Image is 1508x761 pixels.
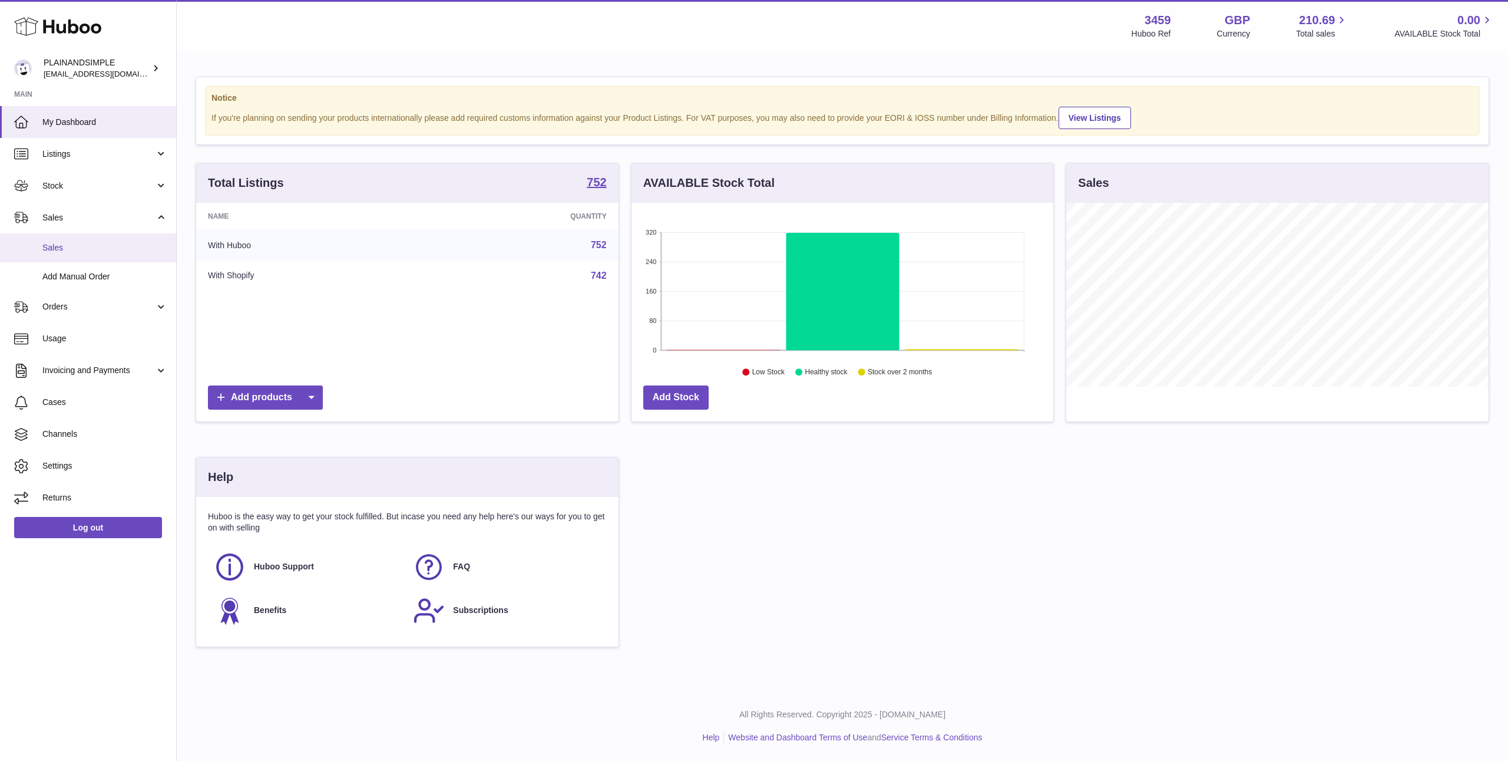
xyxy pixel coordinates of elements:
td: With Huboo [196,230,424,261]
a: Add Stock [643,386,709,410]
a: Website and Dashboard Terms of Use [728,733,867,742]
span: Listings [42,149,155,160]
span: Settings [42,460,167,472]
span: Usage [42,333,167,344]
strong: 752 [587,176,606,188]
div: Currency [1217,28,1251,39]
a: FAQ [413,551,600,583]
a: Huboo Support [214,551,401,583]
a: Service Terms & Conditions [881,733,983,742]
strong: 3459 [1145,12,1171,28]
span: AVAILABLE Stock Total [1394,28,1494,39]
a: View Listings [1059,107,1131,129]
strong: Notice [211,93,1473,104]
span: Benefits [254,605,286,616]
a: Add products [208,386,323,410]
h3: Sales [1078,175,1109,191]
div: If you're planning on sending your products internationally please add required customs informati... [211,105,1473,129]
img: duco@plainandsimple.com [14,60,32,77]
span: Returns [42,492,167,503]
strong: GBP [1225,12,1250,28]
li: and [724,732,982,743]
span: My Dashboard [42,117,167,128]
p: Huboo is the easy way to get your stock fulfilled. But incase you need any help here's our ways f... [208,511,607,533]
a: 0.00 AVAILABLE Stock Total [1394,12,1494,39]
span: Subscriptions [453,605,508,616]
span: Orders [42,301,155,312]
div: Huboo Ref [1132,28,1171,39]
span: Channels [42,429,167,440]
p: All Rights Reserved. Copyright 2025 - [DOMAIN_NAME] [186,709,1499,720]
a: 742 [591,271,607,281]
span: Stock [42,180,155,192]
text: 80 [649,317,656,324]
a: Benefits [214,595,401,627]
span: 210.69 [1299,12,1335,28]
text: Healthy stock [805,368,848,377]
th: Name [196,203,424,230]
a: Help [703,733,720,742]
span: Sales [42,212,155,223]
span: Add Manual Order [42,271,167,282]
text: Stock over 2 months [868,368,932,377]
text: 240 [646,258,656,265]
div: PLAINANDSIMPLE [44,57,150,80]
text: 0 [653,347,656,354]
h3: Total Listings [208,175,284,191]
a: 752 [587,176,606,190]
th: Quantity [424,203,618,230]
span: Sales [42,242,167,253]
span: Invoicing and Payments [42,365,155,376]
span: [EMAIL_ADDRESS][DOMAIN_NAME] [44,69,173,78]
a: 210.69 Total sales [1296,12,1348,39]
h3: Help [208,469,233,485]
td: With Shopify [196,261,424,291]
a: Log out [14,517,162,538]
h3: AVAILABLE Stock Total [643,175,775,191]
span: 0.00 [1457,12,1480,28]
span: Total sales [1296,28,1348,39]
span: Huboo Support [254,561,314,572]
span: FAQ [453,561,470,572]
span: Cases [42,397,167,408]
text: 320 [646,229,656,236]
a: Subscriptions [413,595,600,627]
a: 752 [591,240,607,250]
text: Low Stock [752,368,785,377]
text: 160 [646,288,656,295]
